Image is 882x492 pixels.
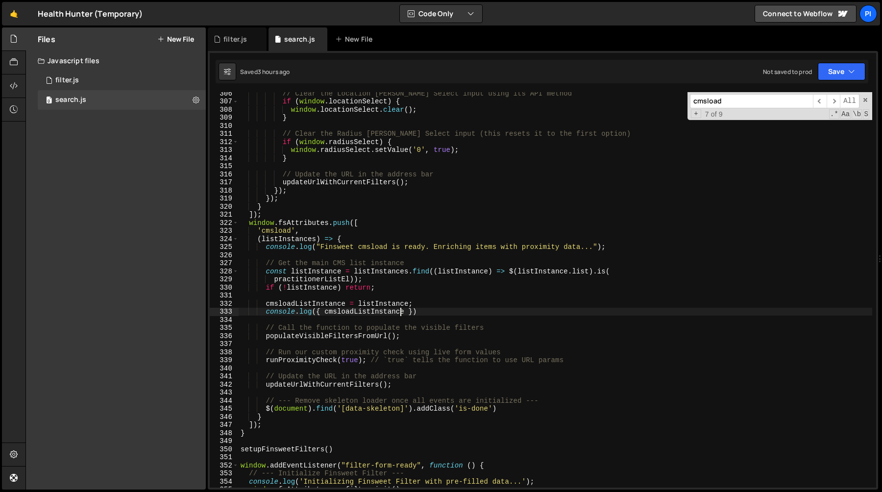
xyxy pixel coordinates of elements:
div: 317 [210,178,239,187]
div: 326 [210,251,239,260]
span: Whole Word Search [852,109,862,119]
div: 334 [210,316,239,324]
div: 325 [210,243,239,251]
div: 312 [210,138,239,147]
div: 347 [210,421,239,429]
a: 🤙 [2,2,26,25]
div: 328 [210,268,239,276]
div: 351 [210,453,239,462]
div: 332 [210,300,239,308]
div: Javascript files [26,51,206,71]
span: 7 of 9 [701,110,727,119]
div: 343 [210,389,239,397]
a: Connect to Webflow [755,5,857,23]
div: 307 [210,98,239,106]
span: ​ [813,94,827,108]
div: 306 [210,90,239,98]
div: 316 [210,171,239,179]
div: 349 [210,437,239,445]
span: 0 [46,97,52,105]
button: Save [818,63,865,80]
div: 348 [210,429,239,438]
div: 16494/45041.js [38,90,206,110]
div: 318 [210,187,239,195]
div: 338 [210,348,239,357]
div: 327 [210,259,239,268]
div: 344 [210,397,239,405]
span: Alt-Enter [840,94,859,108]
div: 3 hours ago [258,68,290,76]
div: 313 [210,146,239,154]
div: 342 [210,381,239,389]
div: Not saved to prod [763,68,812,76]
div: 322 [210,219,239,227]
button: New File [157,35,194,43]
input: Search for [690,94,813,108]
div: 324 [210,235,239,244]
div: filter.js [55,76,79,85]
div: 311 [210,130,239,138]
div: 340 [210,365,239,373]
div: 335 [210,324,239,332]
div: 336 [210,332,239,341]
span: CaseSensitive Search [840,109,851,119]
a: Pi [859,5,877,23]
div: 337 [210,340,239,348]
div: 16494/44708.js [38,71,206,90]
div: 329 [210,275,239,284]
div: 354 [210,478,239,486]
div: 331 [210,292,239,300]
div: filter.js [223,34,247,44]
div: 346 [210,413,239,421]
div: 339 [210,356,239,365]
div: 350 [210,445,239,454]
div: 353 [210,469,239,478]
span: Search In Selection [863,109,869,119]
div: New File [335,34,376,44]
span: RegExp Search [829,109,839,119]
span: ​ [827,94,840,108]
div: 323 [210,227,239,235]
span: Toggle Replace mode [691,109,701,119]
div: 345 [210,405,239,413]
div: 333 [210,308,239,316]
div: 314 [210,154,239,163]
div: 308 [210,106,239,114]
div: 321 [210,211,239,219]
div: 309 [210,114,239,122]
div: Saved [240,68,290,76]
div: 330 [210,284,239,292]
div: 341 [210,372,239,381]
div: search.js [55,96,86,104]
div: Health Hunter (Temporary) [38,8,143,20]
div: 319 [210,195,239,203]
h2: Files [38,34,55,45]
button: Code Only [400,5,482,23]
div: 320 [210,203,239,211]
div: 315 [210,162,239,171]
div: 352 [210,462,239,470]
div: 310 [210,122,239,130]
div: search.js [284,34,315,44]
